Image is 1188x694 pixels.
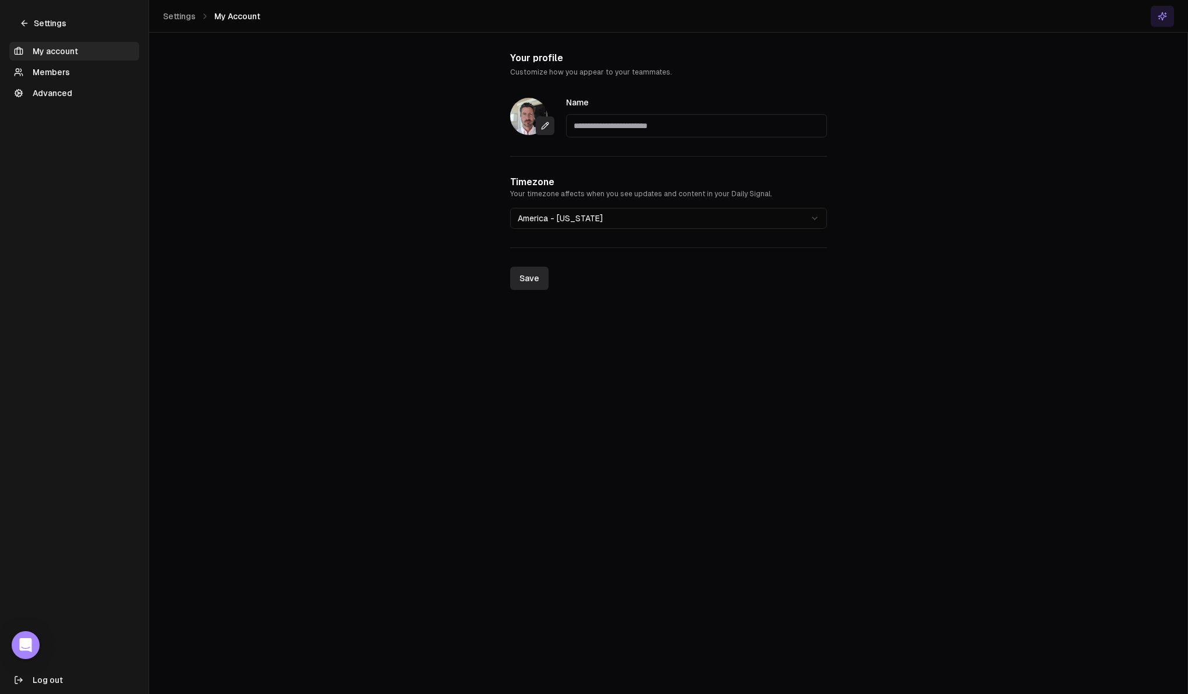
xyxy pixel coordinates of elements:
a: Members [9,63,139,82]
h2: Your profile [510,51,827,65]
div: Open Intercom Messenger [12,631,40,659]
a: My account [9,42,139,61]
span: My Account [214,10,260,22]
img: _image [510,98,547,135]
p: Customize how you appear to your teammates. [510,68,827,77]
label: Timezone [510,176,554,187]
button: Log out [9,671,139,689]
span: Settings [163,10,196,22]
p: Your timezone affects when you see updates and content in your Daily Signal. [510,189,827,199]
a: Settings [9,14,77,33]
button: Save [510,267,549,290]
label: Name [566,98,589,107]
a: Advanced [9,84,139,102]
